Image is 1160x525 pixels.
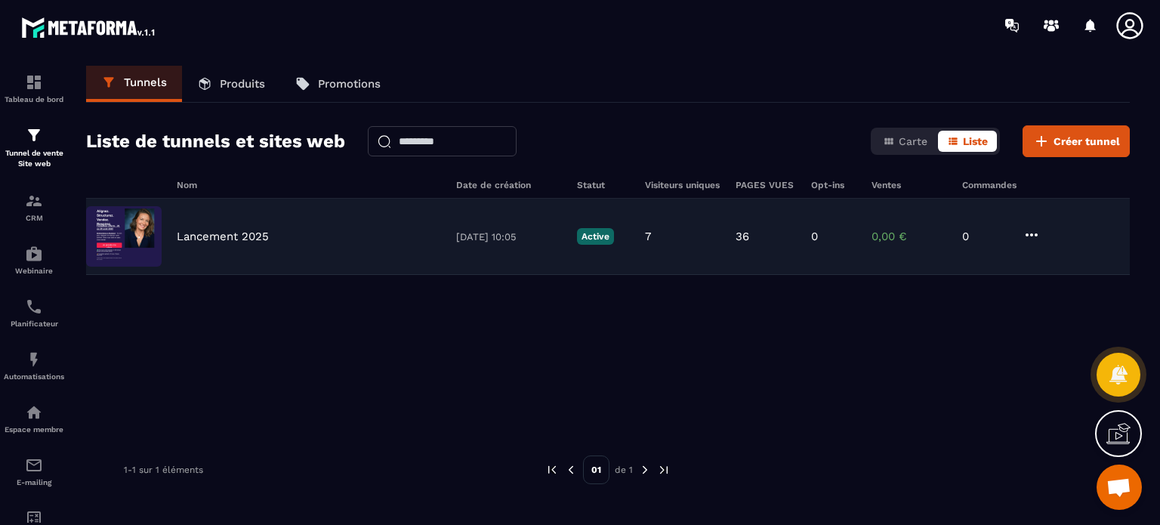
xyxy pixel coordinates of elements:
[963,135,988,147] span: Liste
[182,66,280,102] a: Produits
[4,392,64,445] a: automationsautomationsEspace membre
[577,228,614,245] p: Active
[583,456,609,484] p: 01
[1054,134,1120,149] span: Créer tunnel
[4,181,64,233] a: formationformationCRM
[811,230,818,243] p: 0
[938,131,997,152] button: Liste
[577,180,630,190] h6: Statut
[280,66,396,102] a: Promotions
[456,180,562,190] h6: Date de création
[645,180,720,190] h6: Visiteurs uniques
[4,425,64,434] p: Espace membre
[220,77,265,91] p: Produits
[645,230,651,243] p: 7
[4,267,64,275] p: Webinaire
[657,463,671,477] img: next
[872,230,947,243] p: 0,00 €
[4,95,64,103] p: Tableau de bord
[4,339,64,392] a: automationsautomationsAutomatisations
[899,135,927,147] span: Carte
[4,445,64,498] a: emailemailE-mailing
[811,180,856,190] h6: Opt-ins
[4,214,64,222] p: CRM
[4,148,64,169] p: Tunnel de vente Site web
[4,286,64,339] a: schedulerschedulerPlanificateur
[4,478,64,486] p: E-mailing
[456,231,562,242] p: [DATE] 10:05
[962,180,1017,190] h6: Commandes
[86,206,162,267] img: image
[177,230,269,243] p: Lancement 2025
[124,76,167,89] p: Tunnels
[874,131,936,152] button: Carte
[1097,465,1142,510] div: Ouvrir le chat
[124,465,203,475] p: 1-1 sur 1 éléments
[545,463,559,477] img: prev
[4,115,64,181] a: formationformationTunnel de vente Site web
[872,180,947,190] h6: Ventes
[86,126,345,156] h2: Liste de tunnels et sites web
[638,463,652,477] img: next
[25,192,43,210] img: formation
[962,230,1007,243] p: 0
[4,372,64,381] p: Automatisations
[4,320,64,328] p: Planificateur
[25,73,43,91] img: formation
[177,180,441,190] h6: Nom
[25,298,43,316] img: scheduler
[21,14,157,41] img: logo
[736,180,796,190] h6: PAGES VUES
[318,77,381,91] p: Promotions
[736,230,749,243] p: 36
[564,463,578,477] img: prev
[4,233,64,286] a: automationsautomationsWebinaire
[25,403,43,422] img: automations
[4,62,64,115] a: formationformationTableau de bord
[25,126,43,144] img: formation
[25,245,43,263] img: automations
[25,351,43,369] img: automations
[86,66,182,102] a: Tunnels
[1023,125,1130,157] button: Créer tunnel
[25,456,43,474] img: email
[615,464,633,476] p: de 1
